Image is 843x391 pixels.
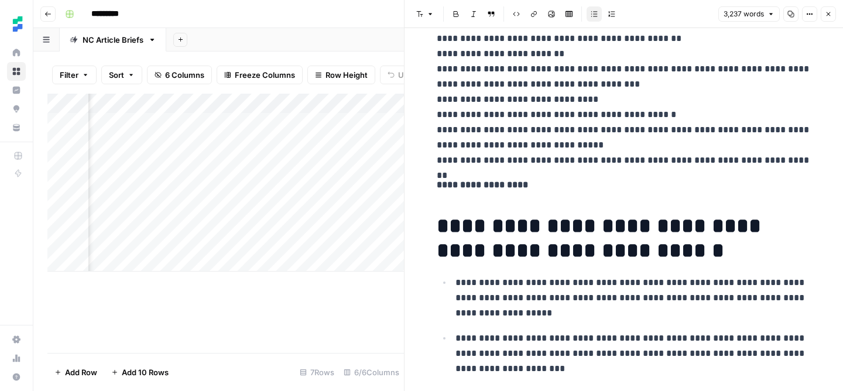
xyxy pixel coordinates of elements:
button: Filter [52,66,97,84]
span: Sort [109,69,124,81]
span: Row Height [325,69,368,81]
button: Help + Support [7,368,26,386]
span: Add 10 Rows [122,366,169,378]
a: Your Data [7,118,26,137]
button: Add 10 Rows [104,363,176,382]
button: Undo [380,66,426,84]
button: 3,237 words [718,6,780,22]
button: Sort [101,66,142,84]
img: Ten Speed Logo [7,13,28,35]
span: 6 Columns [165,69,204,81]
a: Home [7,43,26,62]
div: NC Article Briefs [83,34,143,46]
div: 7 Rows [295,363,339,382]
span: Filter [60,69,78,81]
a: Settings [7,330,26,349]
a: Opportunities [7,100,26,118]
button: Add Row [47,363,104,382]
span: Freeze Columns [235,69,295,81]
a: Usage [7,349,26,368]
button: Row Height [307,66,375,84]
a: NC Article Briefs [60,28,166,52]
button: 6 Columns [147,66,212,84]
span: 3,237 words [724,9,764,19]
a: Insights [7,81,26,100]
button: Workspace: Ten Speed [7,9,26,39]
span: Undo [398,69,418,81]
span: Add Row [65,366,97,378]
div: 6/6 Columns [339,363,404,382]
button: Freeze Columns [217,66,303,84]
a: Browse [7,62,26,81]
